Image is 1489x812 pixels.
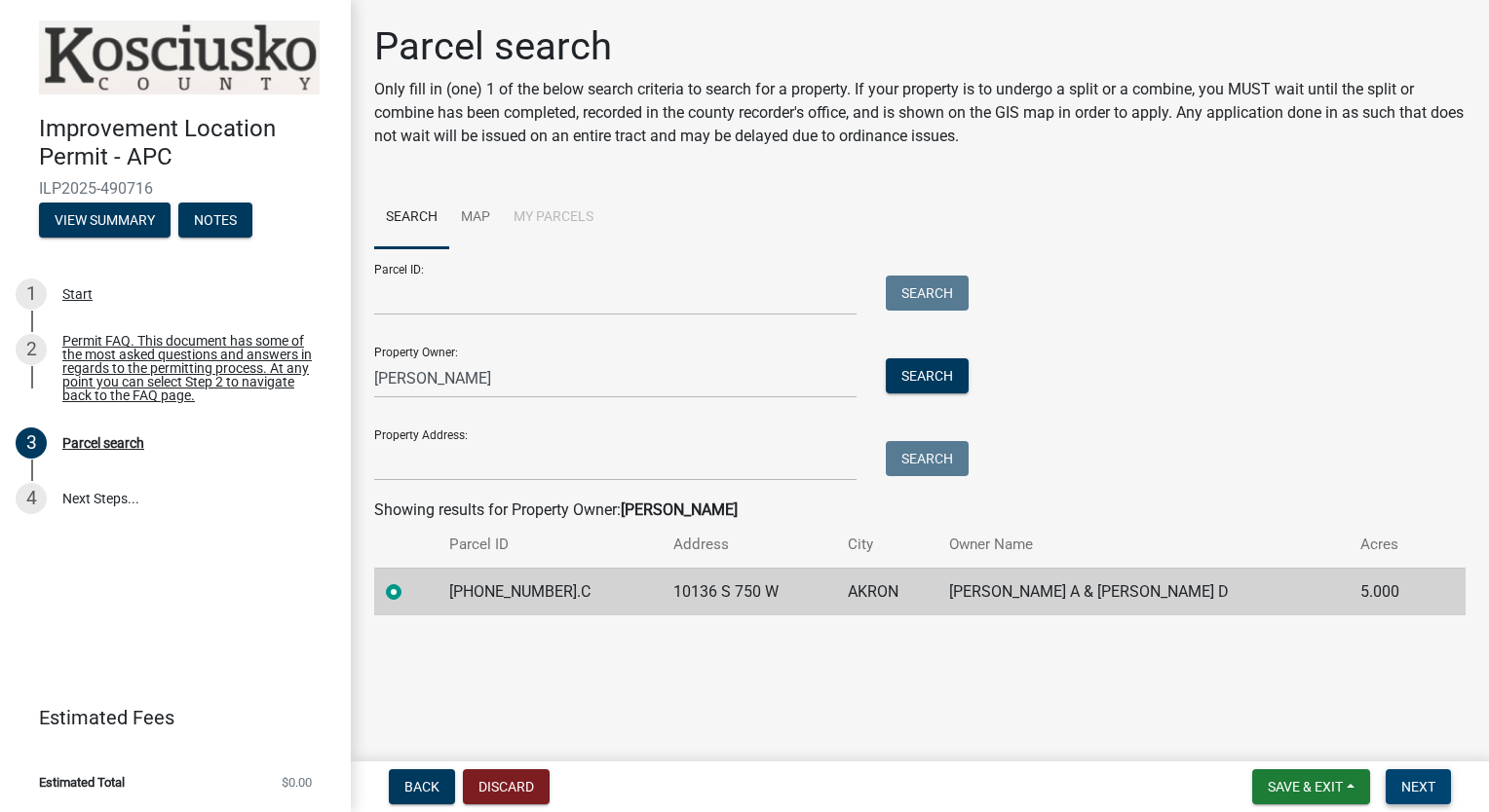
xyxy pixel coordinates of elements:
[438,568,662,615] td: [PHONE_NUMBER].C
[178,203,252,238] button: Notes
[449,187,502,249] a: Map
[404,779,439,794] span: Back
[621,500,738,519] strong: [PERSON_NAME]
[937,522,1350,568] th: Owner Name
[16,483,47,514] div: 4
[16,427,47,459] div: 3
[836,568,936,615] td: AKRON
[1349,522,1433,568] th: Acres
[389,769,455,804] button: Back
[16,698,320,737] a: Estimated Fees
[1268,779,1343,794] span: Save & Exit
[39,776,125,789] span: Estimated Total
[374,23,1466,70] h1: Parcel search
[1349,568,1433,615] td: 5.000
[1401,779,1435,794] span: Next
[1386,769,1451,804] button: Next
[662,568,836,615] td: 10136 S 750 W
[886,276,969,311] button: Search
[438,522,662,568] th: Parcel ID
[178,213,252,229] wm-modal-confirm: Notes
[463,769,550,804] button: Discard
[937,568,1350,615] td: [PERSON_NAME] A & [PERSON_NAME] D
[62,287,93,301] div: Start
[39,203,171,238] button: View Summary
[62,334,320,402] div: Permit FAQ. This document has some of the most asked questions and answers in regards to the perm...
[374,78,1466,148] p: Only fill in (one) 1 of the below search criteria to search for a property. If your property is t...
[39,115,335,171] h4: Improvement Location Permit - APC
[16,278,47,310] div: 1
[1252,769,1370,804] button: Save & Exit
[886,358,969,393] button: Search
[39,20,320,94] img: Kosciusko County, Indiana
[374,187,449,249] a: Search
[374,498,1466,522] div: Showing results for Property Owner:
[62,436,144,450] div: Parcel search
[39,213,171,229] wm-modal-confirm: Summary
[16,334,47,365] div: 2
[836,522,936,568] th: City
[39,179,312,198] span: ILP2025-490716
[662,522,836,568] th: Address
[282,776,312,789] span: $0.00
[886,441,969,476] button: Search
